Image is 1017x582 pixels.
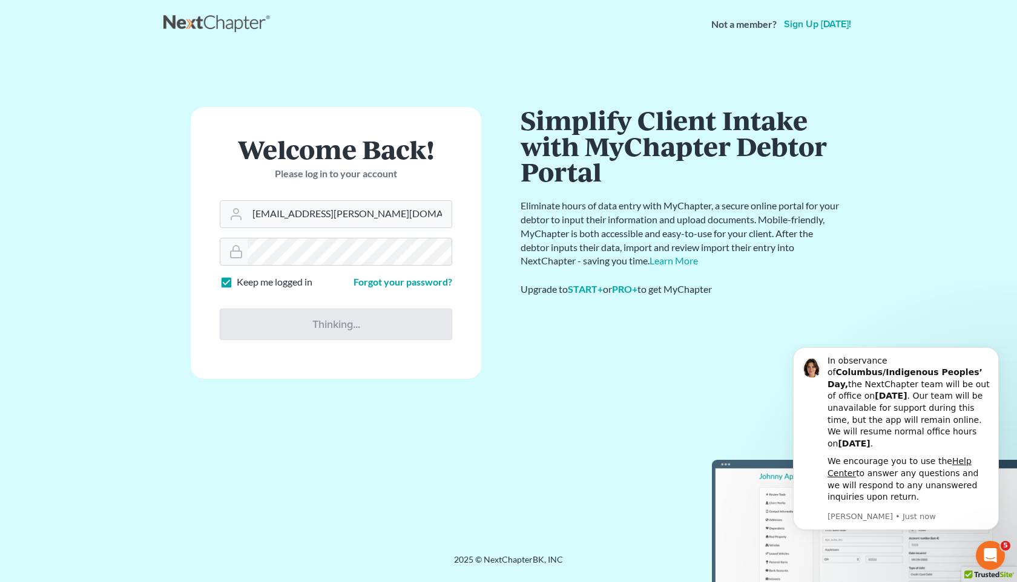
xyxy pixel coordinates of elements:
[782,19,854,29] a: Sign up [DATE]!
[775,344,1017,576] iframe: Intercom notifications message
[220,136,452,162] h1: Welcome Back!
[1001,541,1010,551] span: 5
[354,276,452,287] a: Forgot your password?
[237,275,312,289] label: Keep me logged in
[521,283,841,296] div: Upgrade to or to get MyChapter
[521,199,841,268] p: Eliminate hours of data entry with MyChapter, a secure online portal for your debtor to input the...
[220,167,452,181] p: Please log in to your account
[568,283,603,295] a: START+
[650,255,698,266] a: Learn More
[711,18,777,31] strong: Not a member?
[612,283,637,295] a: PRO+
[163,554,854,575] div: 2025 © NextChapterBK, INC
[248,201,452,227] input: Email Address
[976,541,1005,570] iframe: Intercom live chat
[521,107,841,185] h1: Simplify Client Intake with MyChapter Debtor Portal
[220,309,452,340] input: Thinking...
